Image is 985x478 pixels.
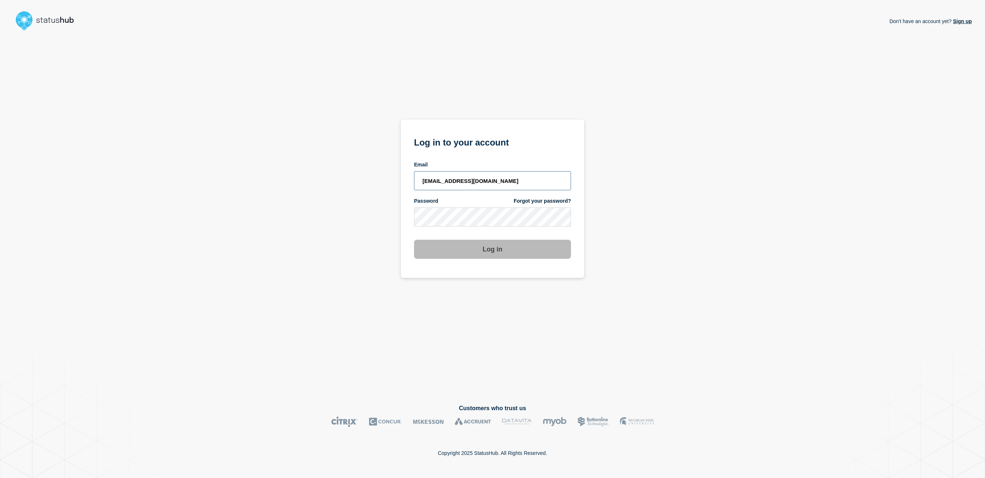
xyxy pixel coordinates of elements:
span: Password [414,198,438,205]
p: Don't have an account yet? [889,12,972,30]
img: Citrix logo [331,416,358,427]
img: DataVita logo [502,416,532,427]
img: Concur logo [369,416,402,427]
a: Forgot your password? [514,198,571,205]
h1: Log in to your account [414,135,571,148]
button: Log in [414,240,571,259]
input: password input [414,207,571,227]
img: MSU logo [620,416,654,427]
span: Email [414,161,428,168]
input: email input [414,171,571,190]
img: StatusHub logo [13,9,83,32]
img: Accruent logo [455,416,491,427]
a: Sign up [952,18,972,24]
img: myob logo [543,416,567,427]
h2: Customers who trust us [13,405,972,412]
p: Copyright 2025 StatusHub. All Rights Reserved. [438,450,547,456]
img: McKesson logo [413,416,444,427]
img: Bottomline logo [578,416,609,427]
